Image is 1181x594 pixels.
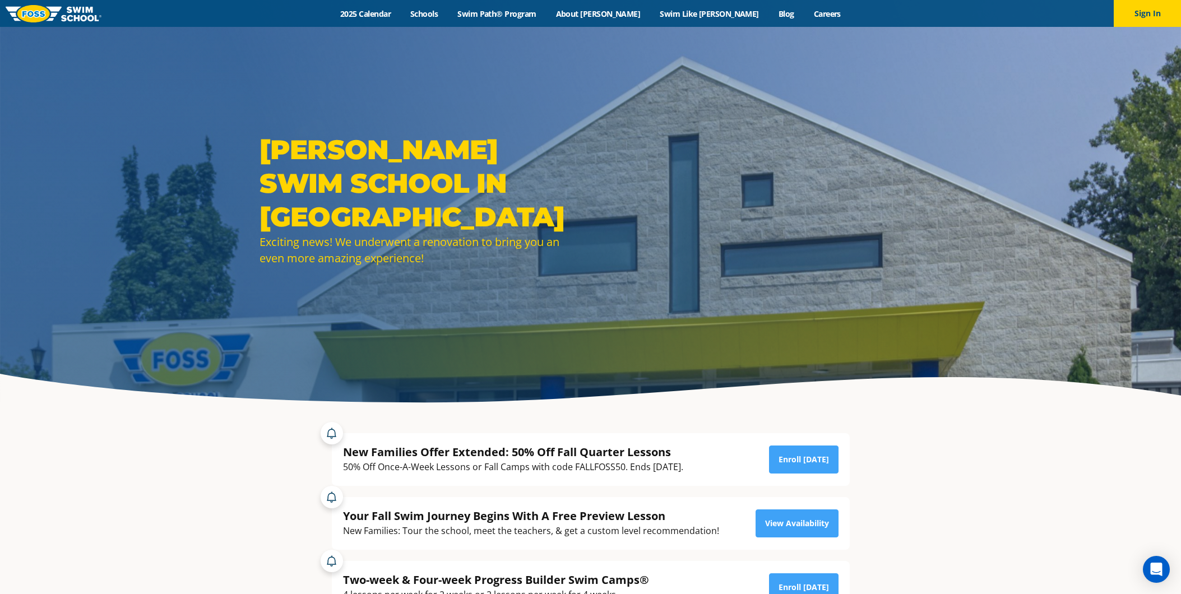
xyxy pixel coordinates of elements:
[768,8,804,19] a: Blog
[343,572,649,587] div: Two-week & Four-week Progress Builder Swim Camps®
[260,234,585,266] div: Exciting news! We underwent a renovation to bring you an even more amazing experience!
[804,8,850,19] a: Careers
[343,508,719,523] div: Your Fall Swim Journey Begins With A Free Preview Lesson
[343,444,683,460] div: New Families Offer Extended: 50% Off Fall Quarter Lessons
[331,8,401,19] a: 2025 Calendar
[448,8,546,19] a: Swim Path® Program
[343,523,719,539] div: New Families: Tour the school, meet the teachers, & get a custom level recommendation!
[769,445,839,474] a: Enroll [DATE]
[6,5,101,22] img: FOSS Swim School Logo
[546,8,650,19] a: About [PERSON_NAME]
[1143,556,1170,583] div: Open Intercom Messenger
[650,8,769,19] a: Swim Like [PERSON_NAME]
[756,509,839,537] a: View Availability
[260,133,585,234] h1: [PERSON_NAME] SWIM SCHOOL IN [GEOGRAPHIC_DATA]
[343,460,683,475] div: 50% Off Once-A-Week Lessons or Fall Camps with code FALLFOSS50. Ends [DATE].
[401,8,448,19] a: Schools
